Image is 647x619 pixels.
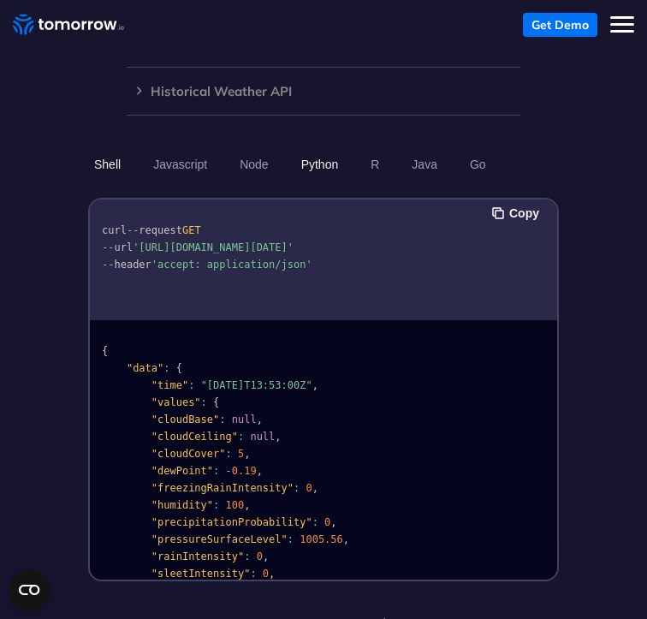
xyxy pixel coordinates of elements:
[492,204,544,223] button: Copy
[244,499,250,511] span: ,
[330,516,336,528] span: ,
[151,448,226,460] span: "cloudCover"
[219,414,225,426] span: :
[324,516,330,528] span: 0
[263,551,269,562] span: ,
[163,362,169,374] span: :
[306,482,312,494] span: 0
[365,150,385,179] button: R
[295,150,345,179] button: Python
[294,482,300,494] span: :
[102,345,108,357] span: {
[114,241,133,253] span: url
[610,13,634,37] button: Toggle mobile menu
[147,150,213,179] button: Javascript
[257,551,263,562] span: 0
[213,396,219,408] span: {
[244,448,250,460] span: ,
[257,414,263,426] span: ,
[151,431,238,443] span: "cloudCeiling"
[151,533,288,545] span: "pressureSurfaceLevel"
[312,379,318,391] span: ,
[139,224,182,236] span: request
[88,150,127,179] button: Shell
[151,568,251,580] span: "sleetIntensity"
[250,431,275,443] span: null
[151,465,213,477] span: "dewPoint"
[151,396,201,408] span: "values"
[406,150,443,179] button: Java
[201,396,207,408] span: :
[151,259,312,271] span: 'accept: application/json'
[244,551,250,562] span: :
[343,533,349,545] span: ,
[288,533,294,545] span: :
[127,224,139,236] span: --
[213,465,219,477] span: :
[151,516,312,528] span: "precipitationProbability"
[464,150,492,179] button: Go
[13,12,124,38] a: Home link
[151,499,213,511] span: "humidity"
[232,414,257,426] span: null
[102,259,114,271] span: --
[188,379,194,391] span: :
[234,150,274,179] button: Node
[102,224,127,236] span: curl
[133,241,294,253] span: '[URL][DOMAIN_NAME][DATE]'
[9,569,50,610] button: Open CMP widget
[151,414,219,426] span: "cloudBase"
[151,482,294,494] span: "freezingRainIntensity"
[213,499,219,511] span: :
[312,482,318,494] span: ,
[102,241,114,253] span: --
[312,516,318,528] span: :
[232,465,257,477] span: 0.19
[257,465,263,477] span: ,
[238,431,244,443] span: :
[226,448,232,460] span: :
[300,533,343,545] span: 1005.56
[263,568,269,580] span: 0
[523,13,597,37] a: Get Demo
[269,568,275,580] span: ,
[250,568,256,580] span: :
[151,551,244,562] span: "rainIntensity"
[127,362,163,374] span: "data"
[226,499,245,511] span: 100
[182,224,201,236] span: GET
[114,259,151,271] span: header
[127,85,520,98] h3: Historical Weather API
[275,431,281,443] span: ,
[151,379,188,391] span: "time"
[201,379,312,391] span: "[DATE]T13:53:00Z"
[226,465,232,477] span: -
[176,362,182,374] span: {
[238,448,244,460] span: 5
